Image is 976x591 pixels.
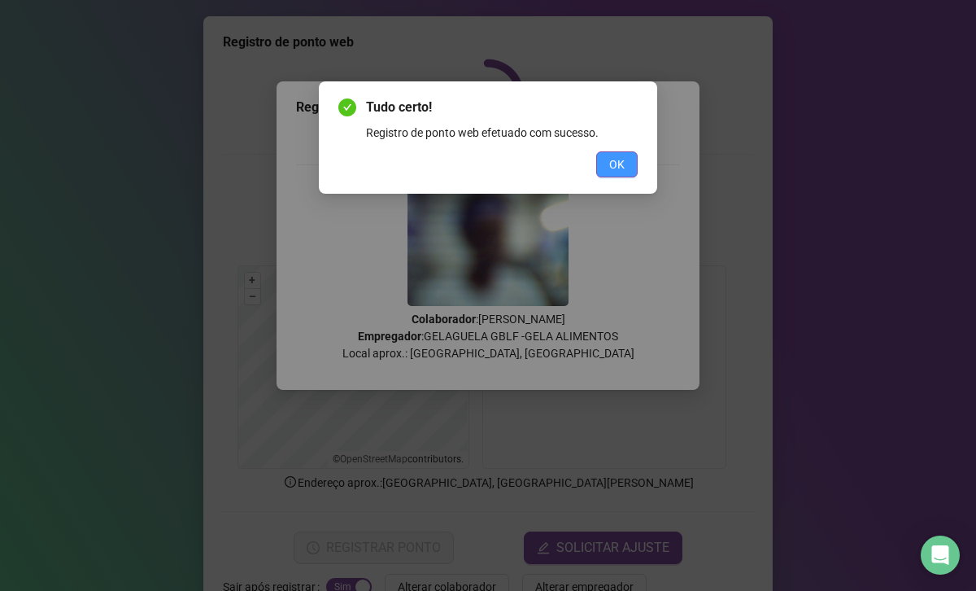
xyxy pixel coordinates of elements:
span: Tudo certo! [366,98,638,117]
div: Registro de ponto web efetuado com sucesso. [366,124,638,142]
span: check-circle [338,98,356,116]
span: OK [609,155,625,173]
div: Open Intercom Messenger [921,536,960,575]
button: OK [596,151,638,177]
